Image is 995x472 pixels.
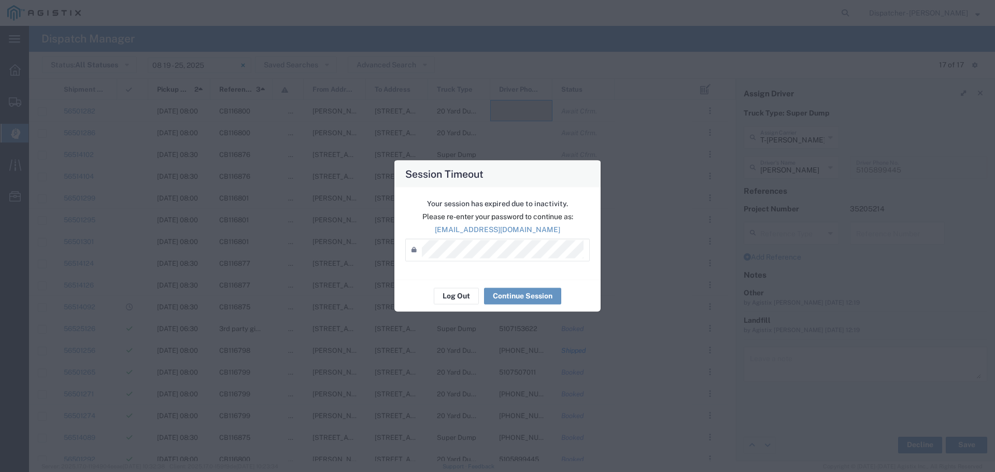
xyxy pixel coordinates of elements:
p: [EMAIL_ADDRESS][DOMAIN_NAME] [405,224,590,235]
button: Log Out [434,288,479,304]
p: Your session has expired due to inactivity. [405,198,590,209]
p: Please re-enter your password to continue as: [405,211,590,222]
button: Continue Session [484,288,561,304]
h4: Session Timeout [405,166,484,181]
